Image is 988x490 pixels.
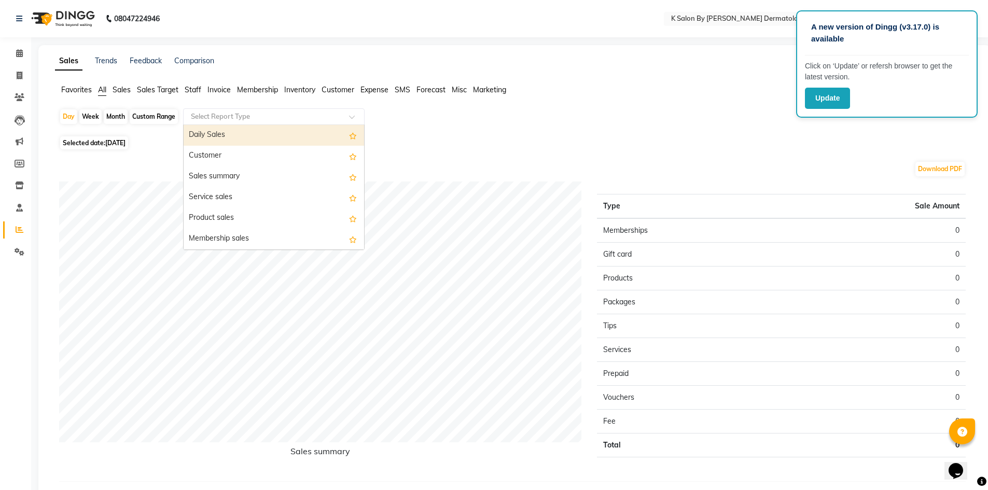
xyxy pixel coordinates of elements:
td: 0 [782,243,966,267]
a: Feedback [130,56,162,65]
td: Packages [597,290,781,314]
div: Product sales [184,208,364,229]
iframe: chat widget [944,449,978,480]
span: Membership [237,85,278,94]
td: 0 [782,314,966,338]
span: Misc [452,85,467,94]
span: All [98,85,106,94]
td: Tips [597,314,781,338]
th: Sale Amount [782,194,966,219]
span: Sales [113,85,131,94]
span: Staff [185,85,201,94]
span: Favorites [61,85,92,94]
div: Month [104,109,128,124]
span: Customer [322,85,354,94]
button: Update [805,88,850,109]
span: Selected date: [60,136,128,149]
td: Vouchers [597,386,781,410]
td: 0 [782,338,966,362]
h6: Sales summary [59,446,581,460]
th: Type [597,194,781,219]
span: Add this report to Favorites List [349,129,357,142]
td: Prepaid [597,362,781,386]
td: 0 [782,386,966,410]
span: Expense [360,85,388,94]
td: 0 [782,433,966,457]
td: Total [597,433,781,457]
b: 08047224946 [114,4,160,33]
button: Download PDF [915,162,965,176]
span: Add this report to Favorites List [349,150,357,162]
p: A new version of Dingg (v3.17.0) is available [811,21,963,45]
span: Inventory [284,85,315,94]
div: Membership sales [184,229,364,249]
td: 0 [782,267,966,290]
td: 0 [782,290,966,314]
p: Click on ‘Update’ or refersh browser to get the latest version. [805,61,969,82]
span: Sales Target [137,85,178,94]
span: Invoice [207,85,231,94]
td: Gift card [597,243,781,267]
td: Products [597,267,781,290]
span: Marketing [473,85,506,94]
div: Service sales [184,187,364,208]
td: 0 [782,218,966,243]
div: Daily Sales [184,125,364,146]
span: Add this report to Favorites List [349,212,357,225]
ng-dropdown-panel: Options list [183,124,365,250]
td: Services [597,338,781,362]
a: Sales [55,52,82,71]
div: Custom Range [130,109,178,124]
div: Sales summary [184,166,364,187]
div: Week [79,109,102,124]
span: [DATE] [105,139,126,147]
span: Add this report to Favorites List [349,171,357,183]
span: Forecast [416,85,446,94]
a: Comparison [174,56,214,65]
span: Add this report to Favorites List [349,233,357,245]
td: Memberships [597,218,781,243]
td: 0 [782,362,966,386]
a: Trends [95,56,117,65]
div: Customer [184,146,364,166]
div: Day [60,109,77,124]
img: logo [26,4,98,33]
span: SMS [395,85,410,94]
td: 0 [782,410,966,433]
span: Add this report to Favorites List [349,191,357,204]
td: Fee [597,410,781,433]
